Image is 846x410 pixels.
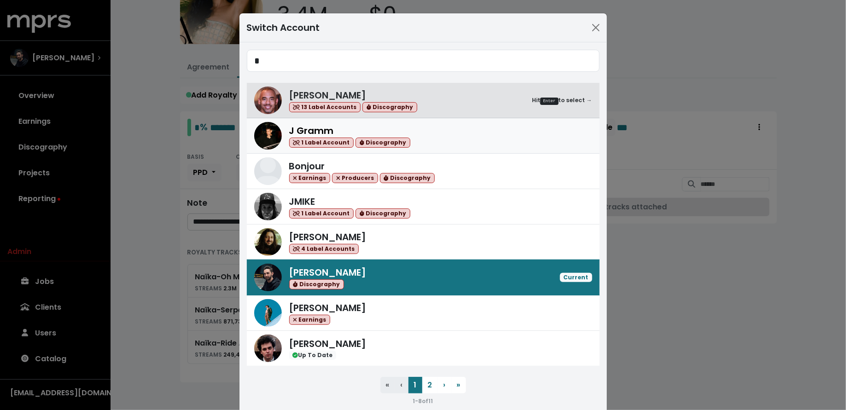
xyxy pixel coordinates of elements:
[380,173,435,184] span: Discography
[413,397,433,405] small: 1 - 8 of 11
[356,138,410,148] span: Discography
[247,225,600,260] a: Julian Bunetta[PERSON_NAME] 4 Label Accounts
[289,231,367,243] span: [PERSON_NAME]
[254,193,282,220] img: JMIKE
[247,331,600,366] a: James Ford[PERSON_NAME]Up To Date
[356,208,410,219] span: Discography
[247,118,600,154] a: J GrammJ Gramm 1 Label Account Discography
[457,380,461,390] span: »
[247,50,600,72] input: Search accounts
[254,335,282,362] img: James Ford
[289,208,354,219] span: 1 Label Account
[289,124,334,137] span: J Gramm
[247,260,600,295] a: Jason Strong[PERSON_NAME] DiscographyCurrent
[289,337,367,350] span: [PERSON_NAME]
[289,160,325,173] span: Bonjour
[247,154,600,189] a: BonjourBonjour Earnings Producers Discography
[247,21,320,35] div: Switch Account
[540,98,558,105] kbd: Enter
[254,87,282,114] img: Harvey Mason Jr
[443,380,446,390] span: ›
[254,122,282,150] img: J Gramm
[589,20,603,35] button: Close
[422,377,438,393] button: 2
[247,189,600,225] a: JMIKEJMIKE 1 Label Account Discography
[289,315,331,325] span: Earnings
[289,195,315,208] span: JMIKE
[362,102,417,113] span: Discography
[247,83,600,118] a: Harvey Mason Jr[PERSON_NAME] 13 Label Accounts DiscographyHitEnterto select →
[289,279,344,290] span: Discography
[247,295,600,331] a: Jacob Ray[PERSON_NAME] Earnings
[289,244,359,254] span: 4 Label Accounts
[289,351,337,360] span: Up To Date
[332,173,378,184] span: Producers
[289,266,367,279] span: [PERSON_NAME]
[408,377,422,393] button: 1
[289,138,354,148] span: 1 Label Account
[560,273,592,282] span: Current
[289,89,367,102] span: [PERSON_NAME]
[254,228,282,256] img: Julian Bunetta
[254,299,282,327] img: Jacob Ray
[254,264,282,291] img: Jason Strong
[254,157,282,185] img: Bonjour
[289,301,367,314] span: [PERSON_NAME]
[289,102,361,113] span: 13 Label Accounts
[532,96,592,105] small: Hit to select →
[289,173,331,184] span: Earnings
